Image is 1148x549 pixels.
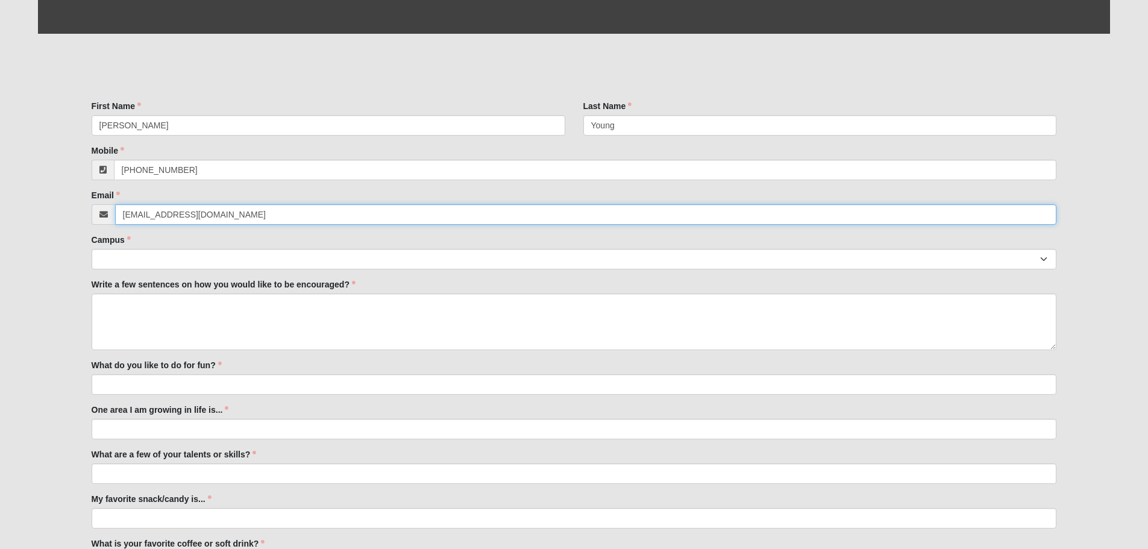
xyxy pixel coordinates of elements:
label: Write a few sentences on how you would like to be encouraged? [92,278,356,290]
label: What are a few of your talents or skills? [92,448,257,460]
label: First Name [92,100,141,112]
label: Mobile [92,145,124,157]
label: My favorite snack/candy is... [92,493,212,505]
label: Last Name [583,100,632,112]
label: Campus [92,234,131,246]
label: One area I am growing in life is... [92,404,229,416]
label: What do you like to do for fun? [92,359,222,371]
label: Email [92,189,120,201]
